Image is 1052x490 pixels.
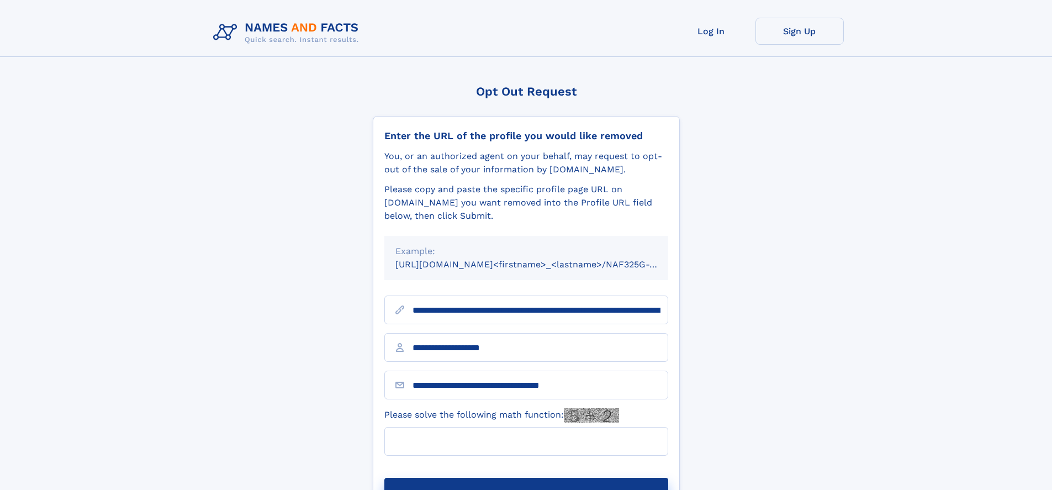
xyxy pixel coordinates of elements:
[667,18,755,45] a: Log In
[755,18,844,45] a: Sign Up
[384,408,619,423] label: Please solve the following math function:
[395,259,689,270] small: [URL][DOMAIN_NAME]<firstname>_<lastname>/NAF325G-xxxxxxxx
[384,183,668,223] div: Please copy and paste the specific profile page URL on [DOMAIN_NAME] you want removed into the Pr...
[384,130,668,142] div: Enter the URL of the profile you would like removed
[395,245,657,258] div: Example:
[373,85,680,98] div: Opt Out Request
[209,18,368,48] img: Logo Names and Facts
[384,150,668,176] div: You, or an authorized agent on your behalf, may request to opt-out of the sale of your informatio...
